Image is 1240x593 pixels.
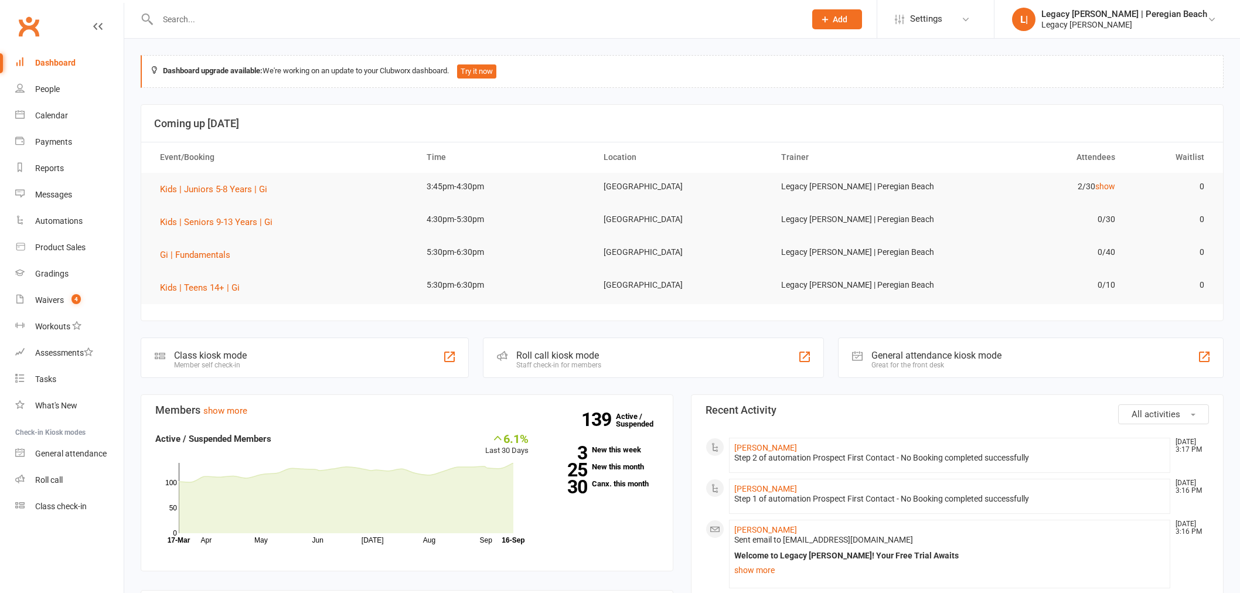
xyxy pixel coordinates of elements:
[15,261,124,287] a: Gradings
[35,449,107,458] div: General attendance
[203,405,247,416] a: show more
[15,340,124,366] a: Assessments
[15,313,124,340] a: Workouts
[154,118,1210,129] h3: Coming up [DATE]
[160,215,281,229] button: Kids | Seniors 9-13 Years | Gi
[616,404,667,437] a: 139Active / Suspended
[593,271,771,299] td: [GEOGRAPHIC_DATA]
[546,478,587,496] strong: 30
[416,173,594,200] td: 3:45pm-4:30pm
[35,58,76,67] div: Dashboard
[948,142,1126,172] th: Attendees
[593,206,771,233] td: [GEOGRAPHIC_DATA]
[160,281,248,295] button: Kids | Teens 14+ | Gi
[1041,19,1207,30] div: Legacy [PERSON_NAME]
[948,206,1126,233] td: 0/30
[155,404,659,416] h3: Members
[1126,206,1214,233] td: 0
[35,243,86,252] div: Product Sales
[15,76,124,103] a: People
[771,206,948,233] td: Legacy [PERSON_NAME] | Peregian Beach
[948,238,1126,266] td: 0/40
[35,295,64,305] div: Waivers
[141,55,1224,88] div: We're working on an update to your Clubworx dashboard.
[15,366,124,393] a: Tasks
[35,401,77,410] div: What's New
[35,137,72,146] div: Payments
[593,173,771,200] td: [GEOGRAPHIC_DATA]
[35,216,83,226] div: Automations
[416,238,594,266] td: 5:30pm-6:30pm
[35,322,70,331] div: Workouts
[1012,8,1035,31] div: L|
[14,12,43,41] a: Clubworx
[1170,479,1208,495] time: [DATE] 3:16 PM
[948,271,1126,299] td: 0/10
[457,64,496,79] button: Try it now
[416,206,594,233] td: 4:30pm-5:30pm
[35,190,72,199] div: Messages
[15,467,124,493] a: Roll call
[910,6,942,32] span: Settings
[163,66,263,75] strong: Dashboard upgrade available:
[1126,173,1214,200] td: 0
[485,432,529,457] div: Last 30 Days
[15,155,124,182] a: Reports
[1126,142,1214,172] th: Waitlist
[15,208,124,234] a: Automations
[1132,409,1180,420] span: All activities
[15,493,124,520] a: Class kiosk mode
[734,484,797,493] a: [PERSON_NAME]
[1170,438,1208,454] time: [DATE] 3:17 PM
[546,461,587,479] strong: 25
[35,269,69,278] div: Gradings
[948,173,1126,200] td: 2/30
[734,535,913,544] span: Sent email to [EMAIL_ADDRESS][DOMAIN_NAME]
[771,238,948,266] td: Legacy [PERSON_NAME] | Peregian Beach
[160,250,230,260] span: Gi | Fundamentals
[15,287,124,313] a: Waivers 4
[734,562,1165,578] a: show more
[771,173,948,200] td: Legacy [PERSON_NAME] | Peregian Beach
[546,463,659,471] a: 25New this month
[581,411,616,428] strong: 139
[154,11,797,28] input: Search...
[174,361,247,369] div: Member self check-in
[871,361,1001,369] div: Great for the front desk
[35,502,87,511] div: Class check-in
[160,282,240,293] span: Kids | Teens 14+ | Gi
[485,432,529,445] div: 6.1%
[546,444,587,462] strong: 3
[593,238,771,266] td: [GEOGRAPHIC_DATA]
[1126,238,1214,266] td: 0
[15,103,124,129] a: Calendar
[71,294,81,304] span: 4
[15,182,124,208] a: Messages
[734,551,1165,561] div: Welcome to Legacy [PERSON_NAME]! Your Free Trial Awaits
[155,434,271,444] strong: Active / Suspended Members
[771,271,948,299] td: Legacy [PERSON_NAME] | Peregian Beach
[35,475,63,485] div: Roll call
[160,248,239,262] button: Gi | Fundamentals
[734,453,1165,463] div: Step 2 of automation Prospect First Contact - No Booking completed successfully
[1126,271,1214,299] td: 0
[15,129,124,155] a: Payments
[35,374,56,384] div: Tasks
[416,142,594,172] th: Time
[516,361,601,369] div: Staff check-in for members
[734,494,1165,504] div: Step 1 of automation Prospect First Contact - No Booking completed successfully
[1041,9,1207,19] div: Legacy [PERSON_NAME] | Peregian Beach
[35,348,93,357] div: Assessments
[593,142,771,172] th: Location
[1170,520,1208,536] time: [DATE] 3:16 PM
[416,271,594,299] td: 5:30pm-6:30pm
[1118,404,1209,424] button: All activities
[516,350,601,361] div: Roll call kiosk mode
[35,84,60,94] div: People
[871,350,1001,361] div: General attendance kiosk mode
[174,350,247,361] div: Class kiosk mode
[1095,182,1115,191] a: show
[734,525,797,534] a: [PERSON_NAME]
[35,163,64,173] div: Reports
[833,15,847,24] span: Add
